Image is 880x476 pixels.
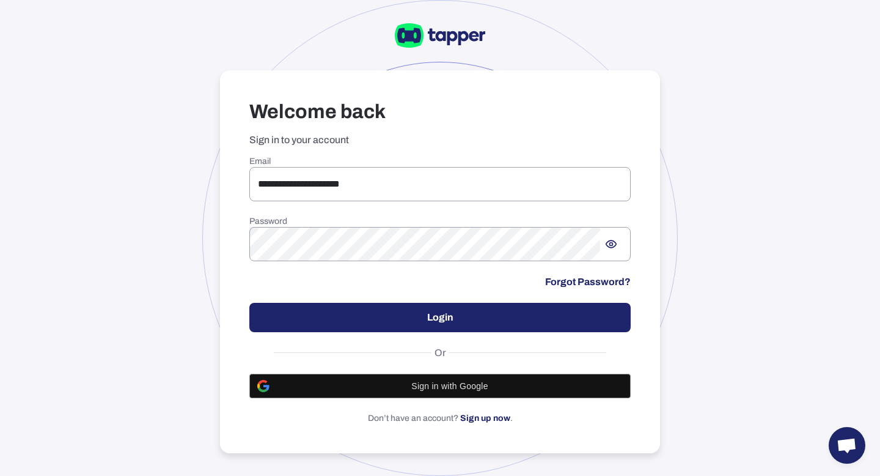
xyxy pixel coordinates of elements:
[431,347,449,359] span: Or
[249,413,631,424] p: Don’t have an account? .
[545,276,631,288] a: Forgot Password?
[249,374,631,398] button: Sign in with Google
[249,100,631,124] h3: Welcome back
[829,427,865,464] a: Open chat
[249,303,631,332] button: Login
[249,156,631,167] h6: Email
[249,216,631,227] h6: Password
[460,414,510,423] a: Sign up now
[600,233,622,255] button: Show password
[277,381,623,391] span: Sign in with Google
[249,134,631,146] p: Sign in to your account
